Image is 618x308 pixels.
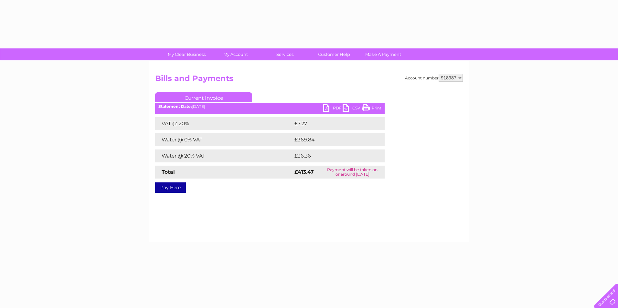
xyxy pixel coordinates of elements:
[155,92,252,102] a: Current Invoice
[158,104,192,109] b: Statement Date:
[155,74,463,86] h2: Bills and Payments
[162,169,175,175] strong: Total
[155,133,293,146] td: Water @ 0% VAT
[294,169,314,175] strong: £413.47
[362,104,381,114] a: Print
[155,117,293,130] td: VAT @ 20%
[405,74,463,82] div: Account number
[155,182,186,193] a: Pay Here
[155,149,293,162] td: Water @ 20% VAT
[209,48,262,60] a: My Account
[320,166,385,179] td: Payment will be taken on or around [DATE]
[357,48,410,60] a: Make A Payment
[307,48,361,60] a: Customer Help
[343,104,362,114] a: CSV
[293,149,372,162] td: £36.36
[258,48,312,60] a: Services
[293,117,369,130] td: £7.27
[155,104,385,109] div: [DATE]
[323,104,343,114] a: PDF
[293,133,373,146] td: £369.84
[160,48,213,60] a: My Clear Business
